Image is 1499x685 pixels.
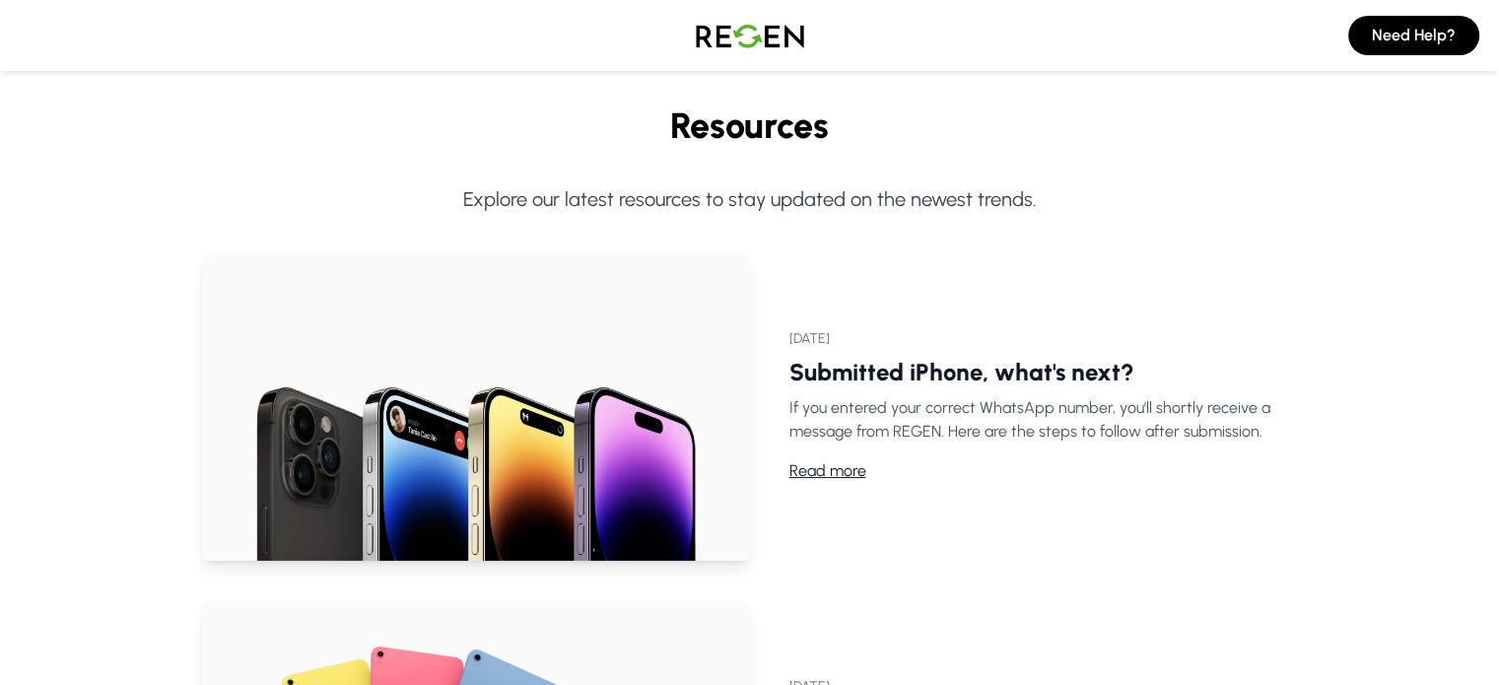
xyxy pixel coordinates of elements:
[202,252,750,561] img: Submitted iPhone, what's next?
[681,8,819,63] img: Logo
[1348,16,1479,55] button: Need Help?
[789,459,866,483] a: Read more
[789,358,1134,386] a: Submitted iPhone, what's next?
[789,329,1298,349] p: [DATE]
[202,106,1298,146] h1: Resources
[202,185,1298,213] p: Explore our latest resources to stay updated on the newest trends.
[789,396,1298,444] p: If you entered your correct WhatsApp number, you'll shortly receive a message from REGEN. Here ar...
